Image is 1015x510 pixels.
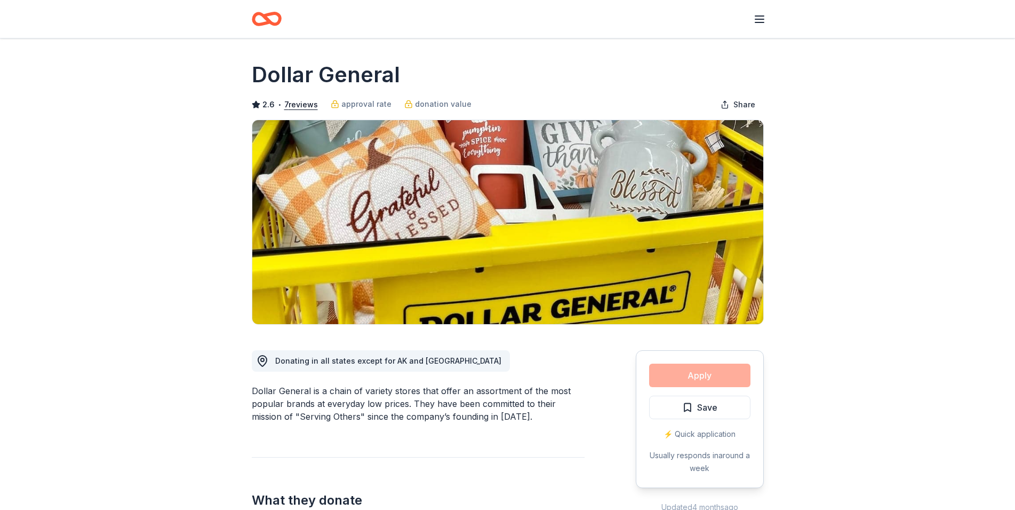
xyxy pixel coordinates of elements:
span: Share [733,98,755,111]
button: Save [649,396,750,419]
span: • [277,100,281,109]
h2: What they donate [252,492,585,509]
span: Save [697,401,717,414]
span: 2.6 [262,98,275,111]
div: Dollar General is a chain of variety stores that offer an assortment of the most popular brands a... [252,385,585,423]
a: donation value [404,98,471,111]
img: Image for Dollar General [252,120,763,324]
div: Usually responds in around a week [649,449,750,475]
div: ⚡️ Quick application [649,428,750,441]
button: 7reviews [284,98,318,111]
span: Donating in all states except for AK and [GEOGRAPHIC_DATA] [275,356,501,365]
a: approval rate [331,98,391,111]
button: Share [712,94,764,115]
span: approval rate [341,98,391,111]
a: Home [252,6,282,32]
span: donation value [415,98,471,111]
h1: Dollar General [252,60,400,90]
